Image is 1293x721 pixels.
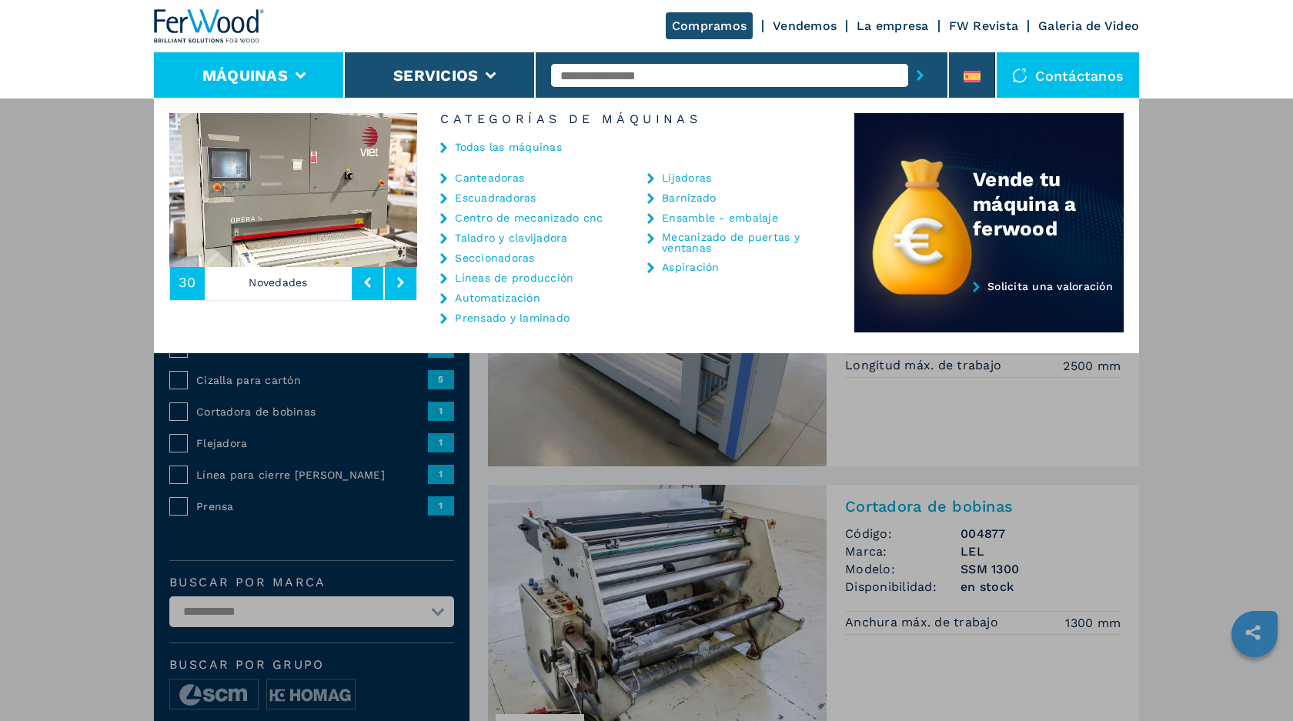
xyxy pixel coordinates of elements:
a: Seccionadoras [455,252,534,263]
a: Canteadoras [455,172,524,183]
a: Taladro y clavijadora [455,232,567,243]
button: Máquinas [202,66,288,85]
a: Galeria de Video [1038,18,1139,33]
a: La empresa [857,18,929,33]
a: Centro de mecanizado cnc [455,212,603,223]
img: Ferwood [154,9,265,43]
a: Lijadoras [662,172,711,183]
span: 30 [179,275,196,289]
a: FW Revista [949,18,1019,33]
a: Líneas de producción [455,272,573,283]
button: submit-button [908,58,932,93]
img: image [169,113,417,267]
a: Compramos [666,12,753,39]
a: Vendemos [773,18,837,33]
img: Contáctanos [1012,68,1027,83]
img: image [417,113,665,267]
p: Novedades [205,265,352,300]
a: Todas las máquinas [455,142,562,152]
a: Automatización [455,292,540,303]
h6: Categorías de máquinas [417,113,854,125]
a: Prensado y laminado [455,312,570,323]
a: Ensamble - embalaje [662,212,778,223]
div: Contáctanos [997,52,1139,98]
a: Aspiración [662,262,720,272]
button: Servicios [393,66,478,85]
a: Escuadradoras [455,192,536,203]
a: Barnizado [662,192,716,203]
div: Vende tu máquina a ferwood [973,167,1124,241]
a: Mecanizado de puertas y ventanas [662,232,816,253]
a: Solicita una valoración [854,280,1124,333]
